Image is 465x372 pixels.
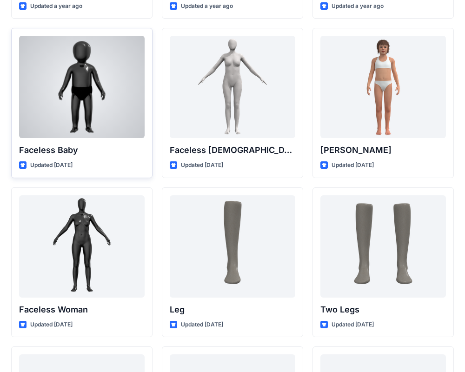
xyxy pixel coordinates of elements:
[19,36,145,138] a: Faceless Baby
[181,320,223,330] p: Updated [DATE]
[332,1,384,11] p: Updated a year ago
[181,1,233,11] p: Updated a year ago
[30,1,82,11] p: Updated a year ago
[170,195,295,298] a: Leg
[30,160,73,170] p: Updated [DATE]
[30,320,73,330] p: Updated [DATE]
[320,195,446,298] a: Two Legs
[170,303,295,316] p: Leg
[332,320,374,330] p: Updated [DATE]
[19,303,145,316] p: Faceless Woman
[170,36,295,138] a: Faceless Female CN Lite
[19,144,145,157] p: Faceless Baby
[320,144,446,157] p: [PERSON_NAME]
[320,36,446,138] a: Emily
[170,144,295,157] p: Faceless [DEMOGRAPHIC_DATA] CN Lite
[19,195,145,298] a: Faceless Woman
[181,160,223,170] p: Updated [DATE]
[320,303,446,316] p: Two Legs
[332,160,374,170] p: Updated [DATE]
